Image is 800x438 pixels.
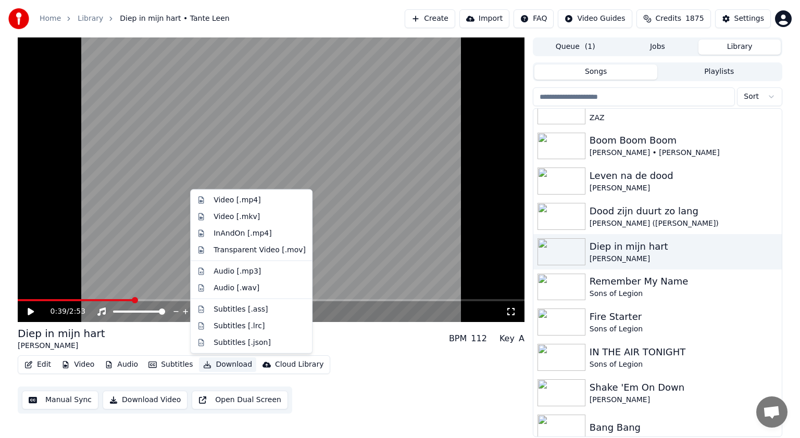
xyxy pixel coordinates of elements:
button: Settings [715,9,771,28]
button: Video Guides [558,9,632,28]
div: Audio [.wav] [214,283,259,293]
span: ( 1 ) [585,42,595,52]
span: 2:53 [69,306,85,317]
div: Settings [734,14,764,24]
div: A [519,332,524,345]
button: Edit [20,357,55,372]
div: Leven na de dood [590,169,778,183]
div: Video [.mkv] [214,212,260,222]
button: Credits1875 [636,9,711,28]
button: Jobs [617,40,699,55]
div: Key [499,332,515,345]
a: Library [78,14,103,24]
div: [PERSON_NAME] [590,254,778,264]
button: Subtitles [144,357,197,372]
button: Queue [534,40,617,55]
button: Open Dual Screen [192,391,288,409]
button: Create [405,9,455,28]
div: Bang Bang [590,420,778,435]
div: Dood zijn duurt zo lang [590,204,778,218]
div: Subtitles [.json] [214,337,271,347]
button: Audio [101,357,142,372]
a: Home [40,14,61,24]
button: Manual Sync [22,391,98,409]
div: [PERSON_NAME] [590,395,778,405]
div: BPM [449,332,467,345]
img: youka [8,8,29,29]
button: Video [57,357,98,372]
div: Sons of Legion [590,359,778,370]
div: Subtitles [.ass] [214,304,268,315]
div: / [51,306,76,317]
div: InAndOn [.mp4] [214,228,272,239]
button: Songs [534,65,658,80]
span: Diep in mijn hart • Tante Leen [120,14,229,24]
div: Boom Boom Boom [590,133,778,148]
nav: breadcrumb [40,14,230,24]
div: Remember My Name [590,274,778,289]
span: Credits [656,14,681,24]
div: Diep in mijn hart [590,239,778,254]
div: Fire Starter [590,310,778,324]
div: ZAZ [590,113,778,123]
div: [PERSON_NAME] [18,341,105,351]
div: IN THE AIR TONIGHT [590,345,778,359]
button: FAQ [514,9,554,28]
button: Library [698,40,781,55]
button: Playlists [657,65,781,80]
button: Download [199,357,256,372]
div: Sons of Legion [590,324,778,334]
div: Audio [.mp3] [214,266,261,277]
div: Sons of Legion [590,289,778,299]
div: [PERSON_NAME] [590,183,778,194]
div: Shake 'Em On Down [590,380,778,395]
span: 0:39 [51,306,67,317]
div: Transparent Video [.mov] [214,245,306,255]
div: Cloud Library [275,359,323,370]
div: Open de chat [756,396,787,428]
span: Sort [744,92,759,102]
div: [PERSON_NAME] • [PERSON_NAME] [590,148,778,158]
button: Import [459,9,509,28]
div: Diep in mijn hart [18,326,105,341]
div: 112 [471,332,487,345]
div: Video [.mp4] [214,195,260,205]
div: [PERSON_NAME] ([PERSON_NAME]) [590,218,778,229]
button: Download Video [103,391,187,409]
div: Subtitles [.lrc] [214,320,265,331]
span: 1875 [685,14,704,24]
